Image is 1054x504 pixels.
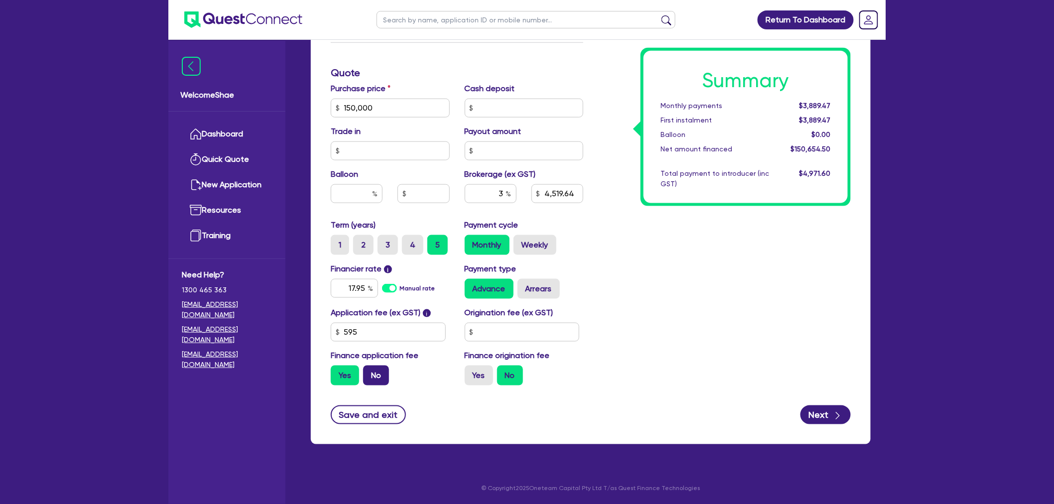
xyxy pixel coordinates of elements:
[182,324,272,345] a: [EMAIL_ADDRESS][DOMAIN_NAME]
[653,101,777,111] div: Monthly payments
[653,129,777,140] div: Balloon
[182,269,272,281] span: Need Help?
[660,69,831,93] h1: Summary
[465,366,493,385] label: Yes
[653,168,777,189] div: Total payment to introducer (inc GST)
[182,122,272,147] a: Dashboard
[465,168,536,180] label: Brokerage (ex GST)
[190,204,202,216] img: resources
[518,279,560,299] label: Arrears
[653,144,777,154] div: Net amount financed
[497,366,523,385] label: No
[331,405,406,424] button: Save and exit
[331,307,420,319] label: Application fee (ex GST)
[182,223,272,249] a: Training
[331,366,359,385] label: Yes
[799,102,831,110] span: $3,889.47
[331,219,376,231] label: Term (years)
[331,168,358,180] label: Balloon
[799,116,831,124] span: $3,889.47
[190,179,202,191] img: new-application
[182,57,201,76] img: icon-menu-close
[465,235,510,255] label: Monthly
[378,235,398,255] label: 3
[182,299,272,320] a: [EMAIL_ADDRESS][DOMAIN_NAME]
[331,263,392,275] label: Financier rate
[514,235,556,255] label: Weekly
[799,169,831,177] span: $4,971.60
[465,83,515,95] label: Cash deposit
[812,130,831,138] span: $0.00
[353,235,374,255] label: 2
[182,349,272,370] a: [EMAIL_ADDRESS][DOMAIN_NAME]
[331,350,418,362] label: Finance application fee
[465,307,553,319] label: Origination fee (ex GST)
[180,89,273,101] span: Welcome Shae
[384,265,392,273] span: i
[182,285,272,295] span: 1300 465 363
[304,484,878,493] p: © Copyright 2025 Oneteam Capital Pty Ltd T/as Quest Finance Technologies
[331,126,361,137] label: Trade in
[331,235,349,255] label: 1
[400,284,435,293] label: Manual rate
[791,145,831,153] span: $150,654.50
[377,11,675,28] input: Search by name, application ID or mobile number...
[800,405,851,424] button: Next
[331,83,391,95] label: Purchase price
[465,219,519,231] label: Payment cycle
[182,147,272,172] a: Quick Quote
[363,366,389,385] label: No
[856,7,882,33] a: Dropdown toggle
[427,235,448,255] label: 5
[465,126,522,137] label: Payout amount
[465,350,550,362] label: Finance origination fee
[182,198,272,223] a: Resources
[465,279,514,299] label: Advance
[402,235,423,255] label: 4
[653,115,777,126] div: First instalment
[182,172,272,198] a: New Application
[423,309,431,317] span: i
[758,10,854,29] a: Return To Dashboard
[331,67,583,79] h3: Quote
[190,153,202,165] img: quick-quote
[184,11,302,28] img: quest-connect-logo-blue
[465,263,517,275] label: Payment type
[190,230,202,242] img: training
